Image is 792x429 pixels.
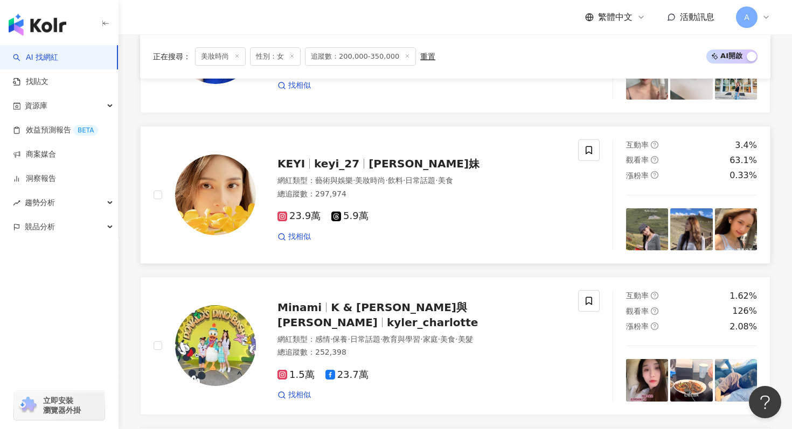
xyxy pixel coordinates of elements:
[670,208,712,250] img: post-image
[438,335,440,343] span: ·
[749,386,781,418] iframe: Help Scout Beacon - Open
[14,391,105,420] a: chrome extension立即安裝 瀏覽器外掛
[277,301,467,329] span: K & [PERSON_NAME]與[PERSON_NAME]
[626,140,649,149] span: 互動率
[331,210,369,222] span: 5.9萬
[140,126,770,264] a: KOL AvatarKEYIkeyi_27[PERSON_NAME]妹網紅類型：藝術與娛樂·美妝時尚·飲料·日常話題·美食總追蹤數：297,97423.9萬5.9萬找相似互動率question-...
[651,141,658,149] span: question-circle
[332,335,348,343] span: 保養
[17,397,38,414] img: chrome extension
[13,125,98,136] a: 效益預測報告BETA
[732,305,757,317] div: 126%
[25,94,47,118] span: 資源庫
[385,176,387,185] span: ·
[715,359,757,401] img: post-image
[353,176,355,185] span: ·
[730,154,757,166] div: 63.1%
[735,139,757,151] div: 3.4%
[455,335,457,343] span: ·
[651,307,658,315] span: question-circle
[250,47,301,66] span: 性別：女
[403,176,405,185] span: ·
[730,290,757,302] div: 1.62%
[355,176,385,185] span: 美妝時尚
[277,301,322,314] span: Minami
[388,176,403,185] span: 飲料
[715,208,757,250] img: post-image
[626,307,649,315] span: 觀看率
[277,334,565,345] div: 網紅類型 ：
[277,231,311,242] a: 找相似
[670,359,712,401] img: post-image
[314,157,359,170] span: keyi_27
[25,215,55,239] span: 競品分析
[140,277,770,415] a: KOL AvatarMinamiK & [PERSON_NAME]與[PERSON_NAME]kyler_charlotte網紅類型：感情·保養·日常話題·教育與學習·家庭·美食·美髮總追蹤數：...
[458,335,473,343] span: 美髮
[387,316,478,329] span: kyler_charlotte
[350,335,380,343] span: 日常話題
[380,335,383,343] span: ·
[420,335,422,343] span: ·
[277,80,311,91] a: 找相似
[288,390,311,400] span: 找相似
[330,335,332,343] span: ·
[626,291,649,300] span: 互動率
[288,231,311,242] span: 找相似
[25,191,55,215] span: 趨勢分析
[420,52,435,61] div: 重置
[277,189,565,200] div: 總追蹤數 ： 297,974
[277,157,305,170] span: KEYI
[651,322,658,330] span: question-circle
[405,176,435,185] span: 日常話題
[277,369,315,381] span: 1.5萬
[438,176,453,185] span: 美食
[435,176,437,185] span: ·
[325,369,369,381] span: 23.7萬
[43,396,81,415] span: 立即安裝 瀏覽器外掛
[626,322,649,330] span: 漲粉率
[315,176,353,185] span: 藝術與娛樂
[598,11,633,23] span: 繁體中文
[13,149,56,160] a: 商案媒合
[277,175,565,186] div: 網紅類型 ：
[744,11,749,23] span: A
[348,335,350,343] span: ·
[369,157,480,170] span: [PERSON_NAME]妹
[13,76,48,87] a: 找貼文
[440,335,455,343] span: 美食
[626,171,649,180] span: 漲粉率
[626,359,668,401] img: post-image
[651,171,658,179] span: question-circle
[175,154,256,235] img: KOL Avatar
[730,321,757,333] div: 2.08%
[9,14,66,36] img: logo
[626,156,649,164] span: 觀看率
[13,199,20,207] span: rise
[423,335,438,343] span: 家庭
[277,347,565,358] div: 總追蹤數 ： 252,398
[305,47,416,66] span: 追蹤數：200,000-350,000
[288,80,311,91] span: 找相似
[13,52,58,63] a: searchAI 找網紅
[680,12,714,22] span: 活動訊息
[315,335,330,343] span: 感情
[195,47,246,66] span: 美妝時尚
[13,173,56,184] a: 洞察報告
[153,52,191,61] span: 正在搜尋 ：
[730,170,757,181] div: 0.33%
[277,210,321,222] span: 23.9萬
[277,390,311,400] a: 找相似
[651,292,658,299] span: question-circle
[175,305,256,386] img: KOL Avatar
[383,335,420,343] span: 教育與學習
[626,208,668,250] img: post-image
[651,156,658,164] span: question-circle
